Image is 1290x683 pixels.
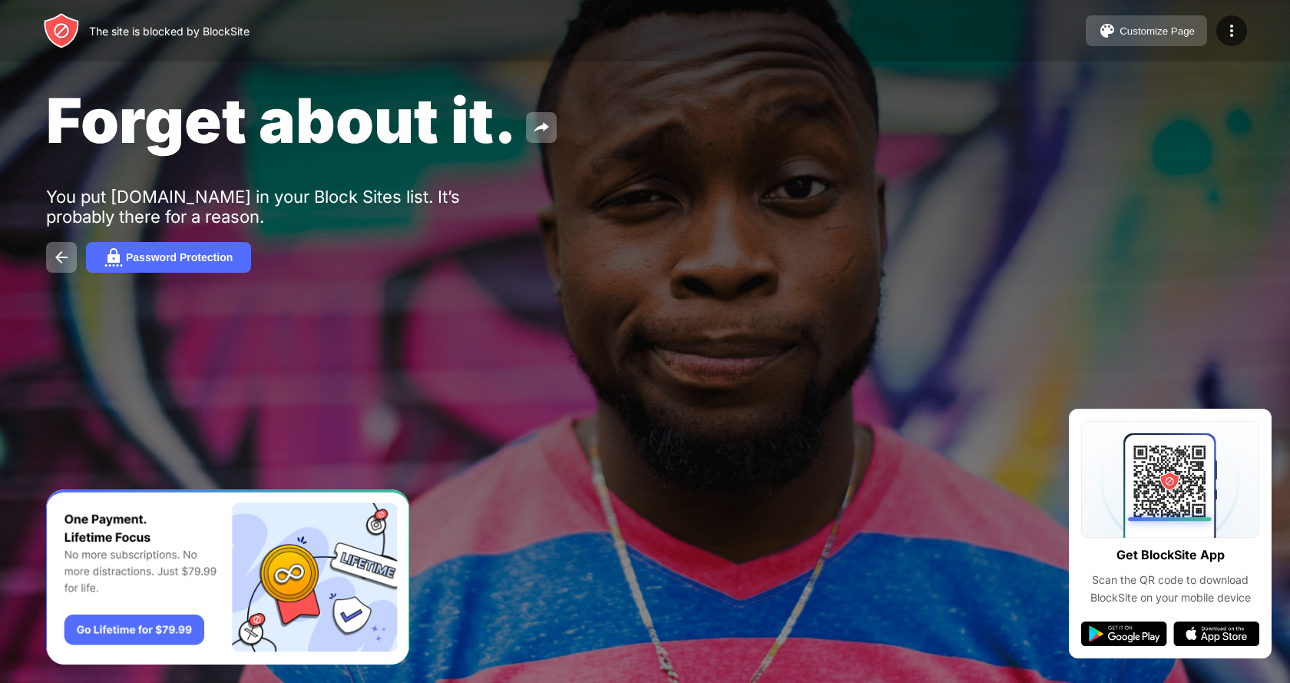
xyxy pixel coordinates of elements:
[89,25,250,38] div: The site is blocked by BlockSite
[86,242,251,273] button: Password Protection
[1081,421,1259,538] img: qrcode.svg
[1173,622,1259,646] img: app-store.svg
[532,118,551,137] img: share.svg
[1222,22,1241,40] img: menu-icon.svg
[46,187,521,227] div: You put [DOMAIN_NAME] in your Block Sites list. It’s probably there for a reason.
[126,251,233,264] div: Password Protection
[1116,544,1225,566] div: Get BlockSite App
[43,12,80,49] img: header-logo.svg
[1081,572,1259,606] div: Scan the QR code to download BlockSite on your mobile device
[46,83,517,157] span: Forget about it.
[1081,622,1167,646] img: google-play.svg
[46,489,409,665] iframe: Banner
[1086,15,1207,46] button: Customize Page
[52,248,71,267] img: back.svg
[1098,22,1116,40] img: pallet.svg
[1120,25,1195,37] div: Customize Page
[104,248,123,267] img: password.svg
